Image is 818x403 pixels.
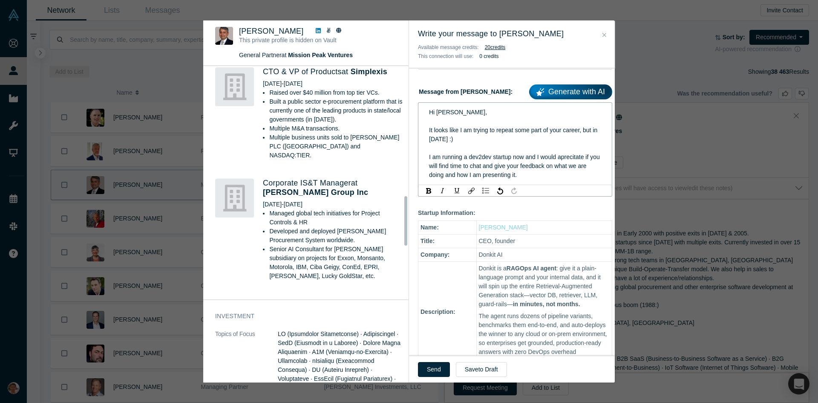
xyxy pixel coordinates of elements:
li: Raised over $40 million from top tier VCs. [269,88,403,97]
div: Unordered [480,186,491,195]
div: rdw-wrapper [418,102,612,185]
span: Available message credits: [418,44,479,50]
div: Link [466,186,477,195]
h3: Write your message to [PERSON_NAME] [418,28,606,40]
a: Mission Peak Ventures [288,52,353,58]
div: rdw-inline-control [421,186,464,195]
a: Simplexis [351,67,387,76]
div: rdw-editor [424,105,607,182]
button: Send [418,362,450,377]
img: Simplexis's Logo [215,67,254,106]
h3: Investment [215,312,391,321]
li: Senior AI Consultant for [PERSON_NAME] subsidiary on projects for Exxon, Monsanto, Motorola, IBM,... [269,245,403,281]
span: Hi [PERSON_NAME], It looks like I am trying to repeat some part of your career, but in [DATE] :) ... [429,109,602,178]
li: Developed and deployed [PERSON_NAME] Procurement System worldwide. [269,227,403,245]
li: Multiple M&A transactions. [269,124,403,133]
h4: CTO & VP of Products at [263,67,403,77]
div: rdw-link-control [464,186,478,195]
button: Close [600,30,609,40]
div: rdw-toolbar [418,185,612,197]
div: Underline [452,186,463,195]
p: This private profile is hidden on Vault [239,36,373,45]
a: [PERSON_NAME] Group Inc [263,188,368,197]
img: Vipin Chawla's Profile Image [215,27,233,45]
button: Saveto Draft [456,362,507,377]
img: Bechtel Group Inc's Logo [215,179,254,217]
a: Generate with AI [529,84,612,99]
li: Multiple business units sold to [PERSON_NAME] PLC ([GEOGRAPHIC_DATA]) and NASDAQ:TIER. [269,133,403,160]
b: 0 credits [479,53,498,59]
li: Built a public sector e-procurement platform that is currently one of the leading products in sta... [269,97,403,124]
label: Message from [PERSON_NAME]: [418,81,612,99]
li: Managed global tech initiatives for Project Controls & HR [269,209,403,227]
button: 20credits [485,43,506,52]
div: Italic [437,186,448,195]
span: General Partner at [239,52,353,58]
div: Redo [509,186,519,195]
h4: Corporate IS&T Manager at [263,179,403,197]
div: Undo [495,186,505,195]
div: rdw-history-control [493,186,521,195]
span: This connection will use: [418,53,473,59]
div: [DATE] - [DATE] [263,200,403,209]
div: rdw-list-control [478,186,493,195]
div: Bold [423,186,434,195]
div: [DATE] - [DATE] [263,79,403,88]
span: [PERSON_NAME] [239,27,304,35]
